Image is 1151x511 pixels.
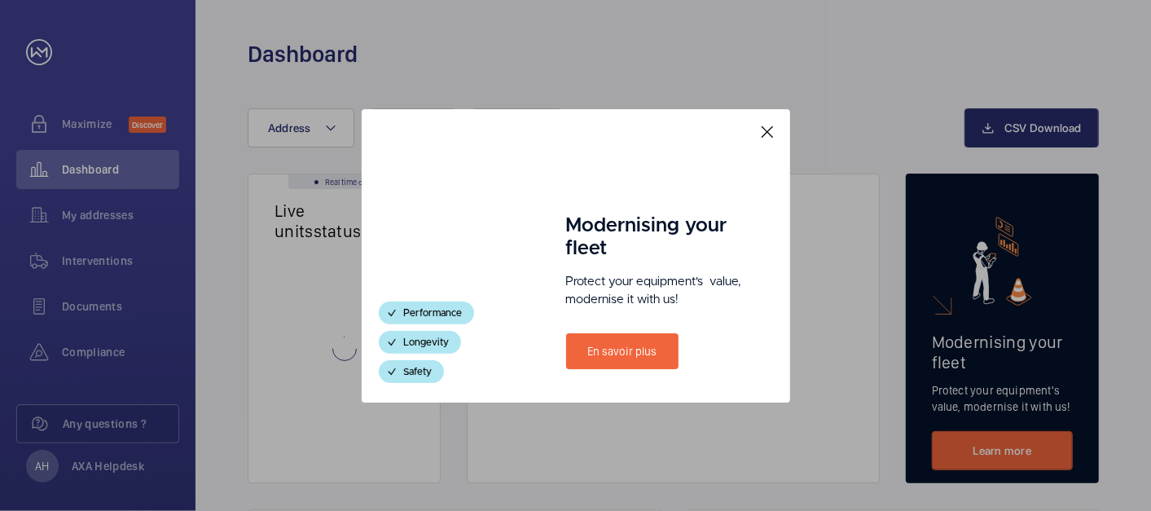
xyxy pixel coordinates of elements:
a: En savoir plus [566,333,679,369]
p: Protect your equipment's value, modernise it with us! [566,273,747,309]
div: Longevity [379,331,461,354]
div: Safety [379,360,444,383]
h1: Modernising your fleet [566,214,747,260]
div: Performance [379,302,474,324]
